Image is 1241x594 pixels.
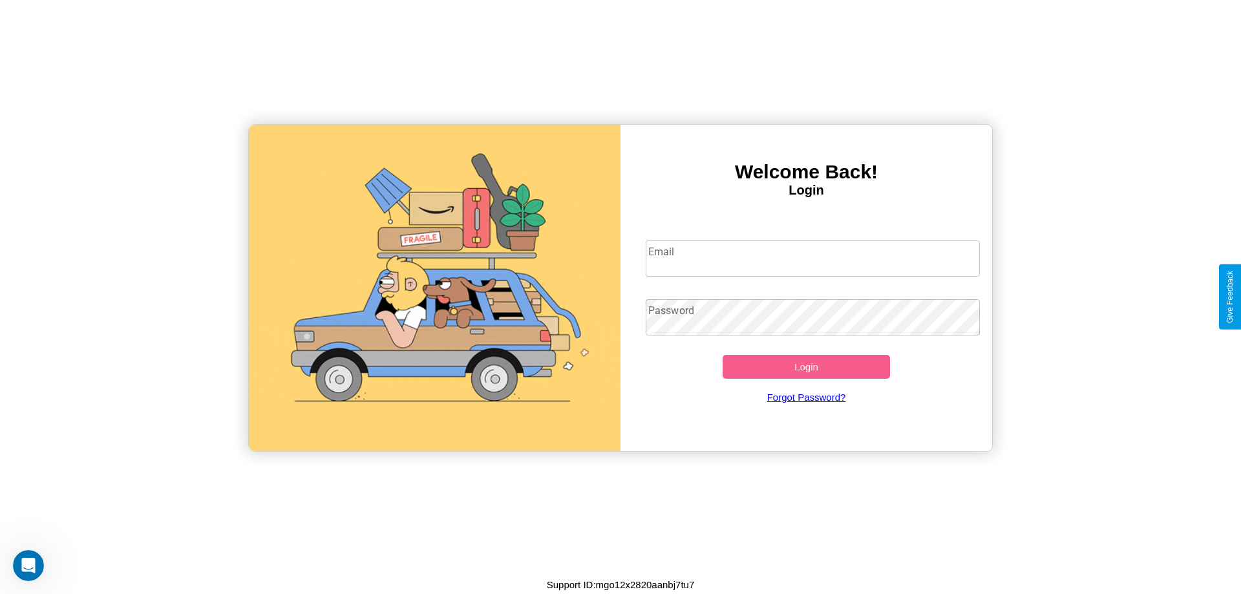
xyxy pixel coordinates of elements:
p: Support ID: mgo12x2820aanbj7tu7 [547,576,695,593]
h4: Login [620,183,992,198]
img: gif [249,125,620,451]
h3: Welcome Back! [620,161,992,183]
button: Login [723,355,890,379]
a: Forgot Password? [639,379,974,416]
iframe: Intercom live chat [13,550,44,581]
div: Give Feedback [1225,271,1235,323]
